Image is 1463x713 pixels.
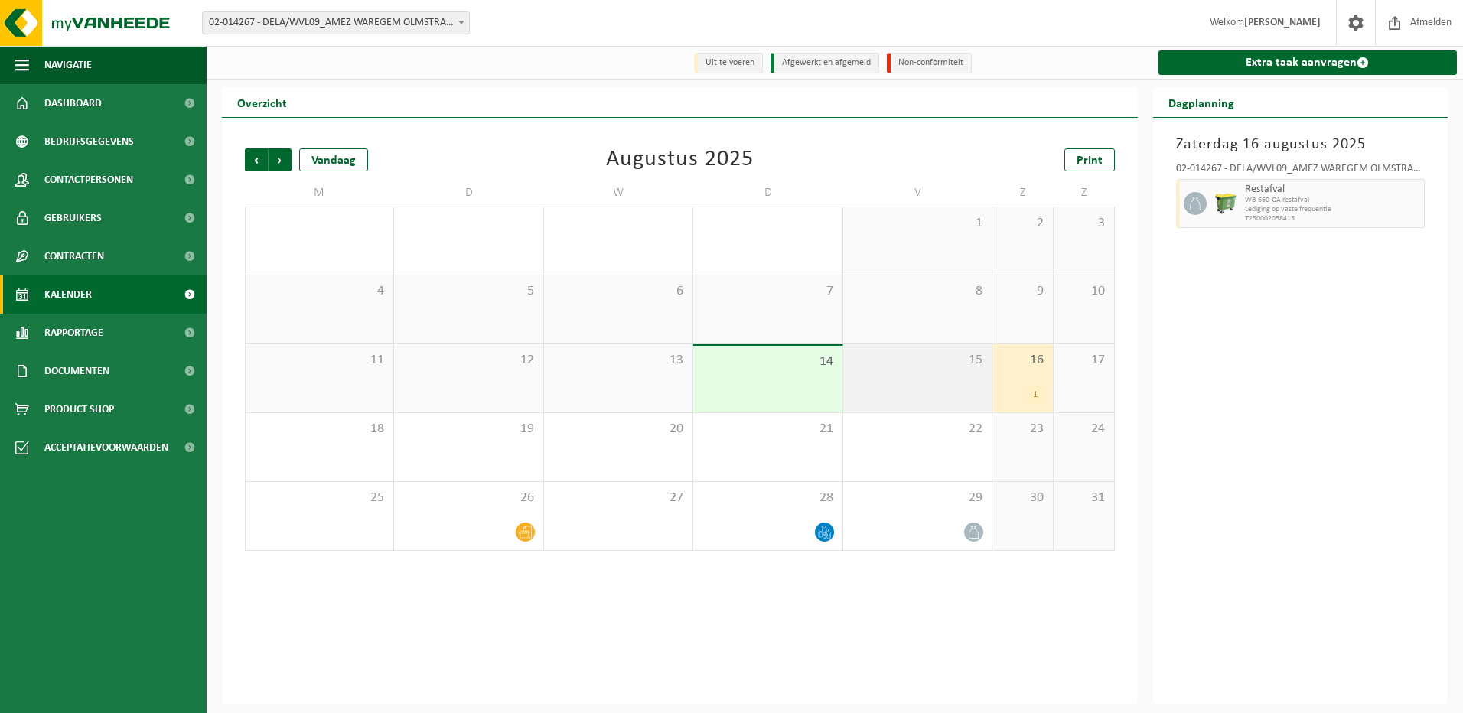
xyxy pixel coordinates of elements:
[44,352,109,390] span: Documenten
[851,352,984,369] span: 15
[1000,490,1045,506] span: 30
[1061,490,1106,506] span: 31
[1061,215,1106,232] span: 3
[1077,155,1103,167] span: Print
[701,353,834,370] span: 14
[253,421,386,438] span: 18
[245,148,268,171] span: Vorige
[701,421,834,438] span: 21
[203,12,469,34] span: 02-014267 - DELA/WVL09_AMEZ WAREGEM OLMSTRAAT - WAREGEM
[44,199,102,237] span: Gebruikers
[552,490,685,506] span: 27
[771,53,879,73] li: Afgewerkt en afgemeld
[552,352,685,369] span: 13
[992,179,1054,207] td: Z
[44,161,133,199] span: Contactpersonen
[402,490,535,506] span: 26
[1061,352,1106,369] span: 17
[402,352,535,369] span: 12
[222,87,302,117] h2: Overzicht
[552,421,685,438] span: 20
[851,490,984,506] span: 29
[1000,352,1045,369] span: 16
[843,179,992,207] td: V
[394,179,543,207] td: D
[1153,87,1250,117] h2: Dagplanning
[1176,133,1426,156] h3: Zaterdag 16 augustus 2025
[693,179,842,207] td: D
[299,148,368,171] div: Vandaag
[544,179,693,207] td: W
[44,275,92,314] span: Kalender
[887,53,972,73] li: Non-conformiteit
[402,283,535,300] span: 5
[701,490,834,506] span: 28
[1245,184,1421,196] span: Restafval
[1245,205,1421,214] span: Lediging op vaste frequentie
[44,84,102,122] span: Dashboard
[1064,148,1115,171] a: Print
[701,283,834,300] span: 7
[851,283,984,300] span: 8
[402,421,535,438] span: 19
[1054,179,1115,207] td: Z
[44,314,103,352] span: Rapportage
[44,46,92,84] span: Navigatie
[1000,421,1045,438] span: 23
[1061,421,1106,438] span: 24
[253,283,386,300] span: 4
[1244,17,1321,28] strong: [PERSON_NAME]
[1000,283,1045,300] span: 9
[269,148,292,171] span: Volgende
[851,421,984,438] span: 22
[44,428,168,467] span: Acceptatievoorwaarden
[1214,192,1237,215] img: WB-0660-HPE-GN-50
[606,148,754,171] div: Augustus 2025
[694,53,763,73] li: Uit te voeren
[202,11,470,34] span: 02-014267 - DELA/WVL09_AMEZ WAREGEM OLMSTRAAT - WAREGEM
[1176,164,1426,179] div: 02-014267 - DELA/WVL09_AMEZ WAREGEM OLMSTRAAT - WAREGEM
[1245,214,1421,223] span: T250002058415
[253,490,386,506] span: 25
[1026,385,1045,405] div: 1
[44,122,134,161] span: Bedrijfsgegevens
[1158,50,1458,75] a: Extra taak aanvragen
[1061,283,1106,300] span: 10
[1245,196,1421,205] span: WB-660-GA restafval
[44,390,114,428] span: Product Shop
[552,283,685,300] span: 6
[1000,215,1045,232] span: 2
[851,215,984,232] span: 1
[245,179,394,207] td: M
[44,237,104,275] span: Contracten
[253,352,386,369] span: 11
